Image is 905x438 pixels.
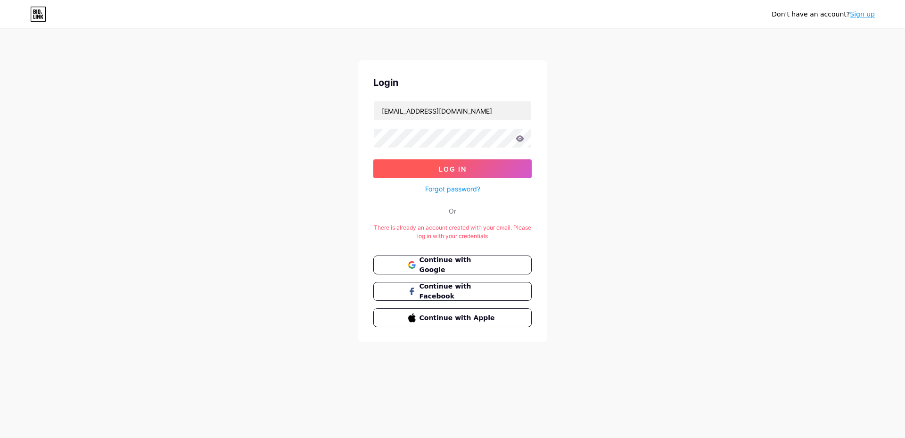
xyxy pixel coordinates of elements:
[850,10,875,18] a: Sign up
[420,255,497,275] span: Continue with Google
[373,159,532,178] button: Log In
[425,184,480,194] a: Forgot password?
[374,101,531,120] input: Username
[373,223,532,240] div: There is already an account created with your email. Please log in with your credentials
[373,282,532,301] button: Continue with Facebook
[772,9,875,19] div: Don't have an account?
[439,165,467,173] span: Log In
[373,308,532,327] button: Continue with Apple
[373,256,532,274] button: Continue with Google
[449,206,456,216] div: Or
[420,313,497,323] span: Continue with Apple
[420,281,497,301] span: Continue with Facebook
[373,75,532,90] div: Login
